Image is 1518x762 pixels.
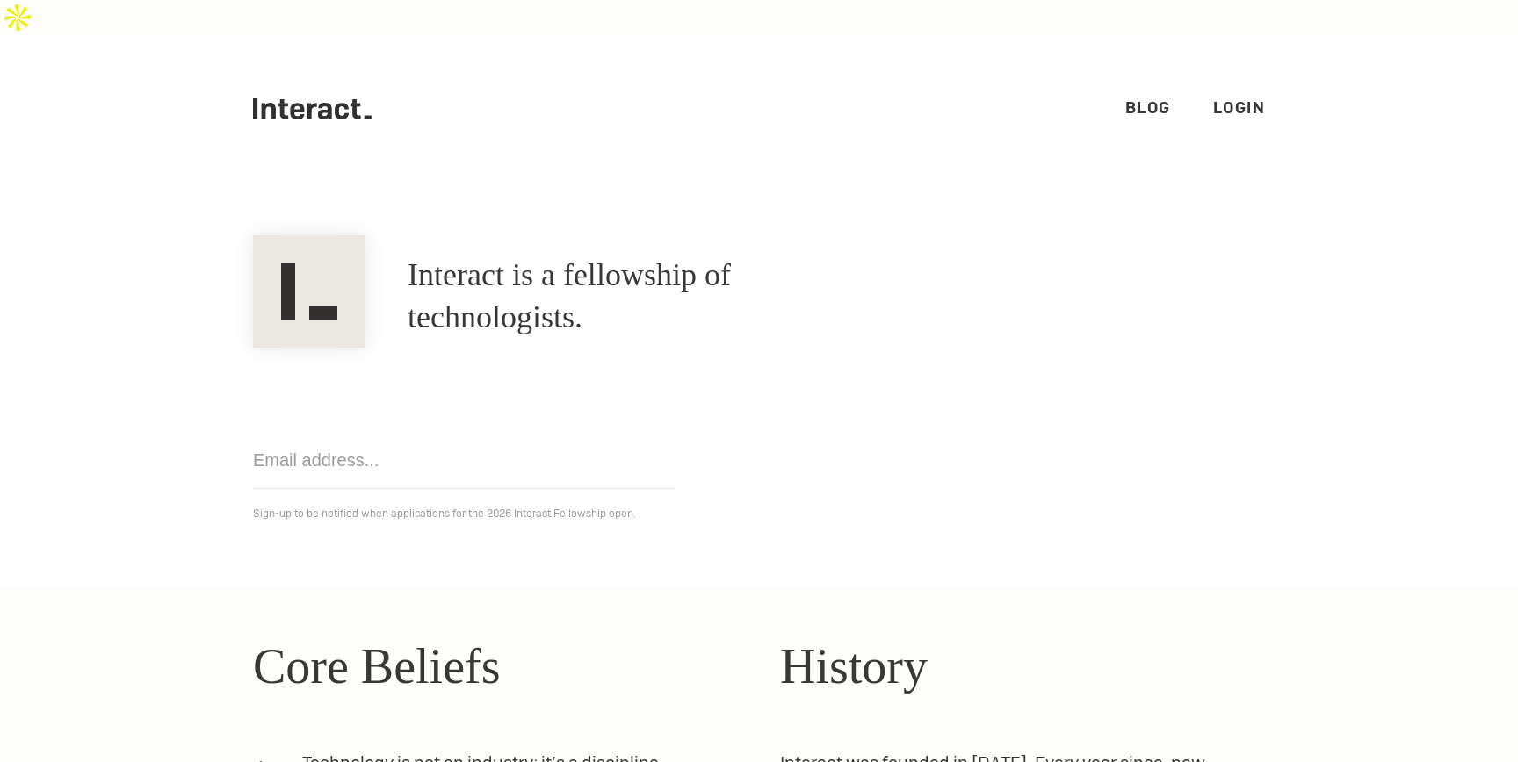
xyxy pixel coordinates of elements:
h2: Core Beliefs [253,629,738,703]
input: Email address... [253,432,675,489]
p: Sign-up to be notified when applications for the 2026 Interact Fellowship open. [253,503,1265,524]
img: Interact Logo [253,235,365,348]
a: Blog [1125,97,1171,118]
h2: History [780,629,1265,703]
h1: Interact is a fellowship of technologists. [408,255,882,339]
a: Login [1213,97,1266,118]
